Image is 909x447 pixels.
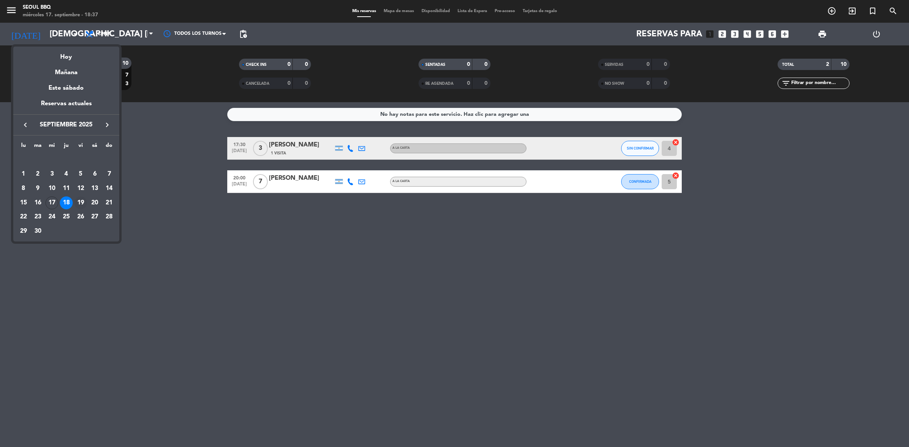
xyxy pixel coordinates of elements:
td: 21 de septiembre de 2025 [102,196,116,210]
div: 24 [45,211,58,224]
td: 30 de septiembre de 2025 [31,224,45,238]
td: 6 de septiembre de 2025 [88,167,102,182]
th: martes [31,141,45,153]
td: 15 de septiembre de 2025 [16,196,31,210]
td: 19 de septiembre de 2025 [73,196,88,210]
div: 12 [74,182,87,195]
div: 3 [45,168,58,181]
td: 18 de septiembre de 2025 [59,196,73,210]
th: viernes [73,141,88,153]
div: 6 [88,168,101,181]
td: 7 de septiembre de 2025 [102,167,116,182]
td: SEP. [16,153,116,167]
div: 4 [60,168,73,181]
span: septiembre 2025 [32,120,100,130]
td: 28 de septiembre de 2025 [102,210,116,224]
div: 5 [74,168,87,181]
td: 9 de septiembre de 2025 [31,181,45,196]
i: keyboard_arrow_right [103,120,112,129]
div: 10 [45,182,58,195]
div: 19 [74,196,87,209]
div: 18 [60,196,73,209]
div: 28 [103,211,116,224]
button: keyboard_arrow_right [100,120,114,130]
td: 2 de septiembre de 2025 [31,167,45,182]
td: 12 de septiembre de 2025 [73,181,88,196]
div: 20 [88,196,101,209]
div: Hoy [13,47,119,62]
div: 2 [31,168,44,181]
div: 30 [31,225,44,238]
div: 8 [17,182,30,195]
td: 5 de septiembre de 2025 [73,167,88,182]
i: keyboard_arrow_left [21,120,30,129]
button: keyboard_arrow_left [19,120,32,130]
th: sábado [88,141,102,153]
div: 9 [31,182,44,195]
div: 1 [17,168,30,181]
div: 15 [17,196,30,209]
td: 11 de septiembre de 2025 [59,181,73,196]
td: 20 de septiembre de 2025 [88,196,102,210]
td: 14 de septiembre de 2025 [102,181,116,196]
td: 27 de septiembre de 2025 [88,210,102,224]
td: 29 de septiembre de 2025 [16,224,31,238]
th: miércoles [45,141,59,153]
div: 14 [103,182,116,195]
div: 29 [17,225,30,238]
div: Mañana [13,62,119,78]
div: 26 [74,211,87,224]
td: 8 de septiembre de 2025 [16,181,31,196]
div: Reservas actuales [13,99,119,114]
div: 17 [45,196,58,209]
td: 22 de septiembre de 2025 [16,210,31,224]
td: 16 de septiembre de 2025 [31,196,45,210]
th: lunes [16,141,31,153]
div: 21 [103,196,116,209]
div: 16 [31,196,44,209]
div: 13 [88,182,101,195]
div: 7 [103,168,116,181]
div: 23 [31,211,44,224]
td: 4 de septiembre de 2025 [59,167,73,182]
td: 25 de septiembre de 2025 [59,210,73,224]
td: 17 de septiembre de 2025 [45,196,59,210]
td: 3 de septiembre de 2025 [45,167,59,182]
th: domingo [102,141,116,153]
div: 25 [60,211,73,224]
th: jueves [59,141,73,153]
td: 13 de septiembre de 2025 [88,181,102,196]
td: 10 de septiembre de 2025 [45,181,59,196]
div: 27 [88,211,101,224]
div: 22 [17,211,30,224]
div: Este sábado [13,78,119,99]
td: 1 de septiembre de 2025 [16,167,31,182]
div: 11 [60,182,73,195]
td: 23 de septiembre de 2025 [31,210,45,224]
td: 24 de septiembre de 2025 [45,210,59,224]
td: 26 de septiembre de 2025 [73,210,88,224]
